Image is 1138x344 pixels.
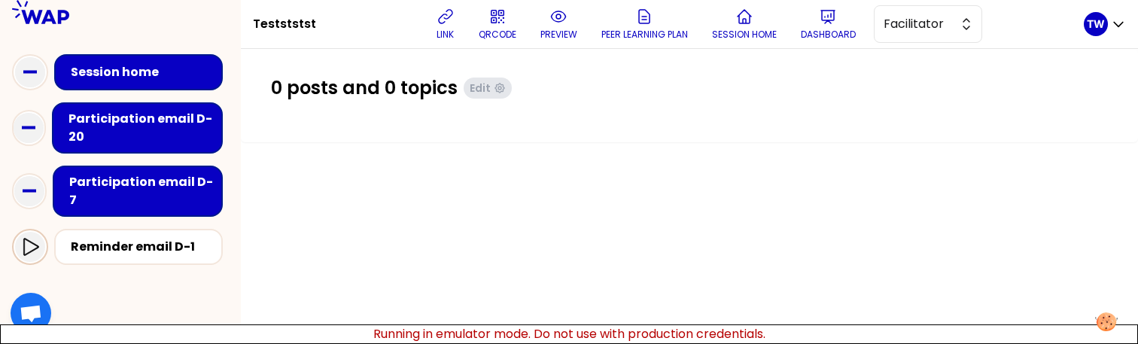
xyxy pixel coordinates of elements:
[473,2,522,47] button: QRCODE
[801,29,856,41] p: Dashboard
[431,2,461,47] button: link
[69,173,215,209] div: Participation email D-7
[68,110,215,146] div: Participation email D-20
[540,29,577,41] p: preview
[71,238,215,256] div: Reminder email D-1
[874,5,982,43] button: Facilitator
[437,29,454,41] p: link
[601,29,688,41] p: Peer learning plan
[1086,303,1127,340] button: Manage your preferences about cookies
[595,2,694,47] button: Peer learning plan
[712,29,777,41] p: Session home
[71,63,215,81] div: Session home
[11,293,51,333] a: Ouvrir le chat
[271,76,458,100] h1: 0 posts and 0 topics
[706,2,783,47] button: Session home
[534,2,583,47] button: preview
[464,78,512,99] button: Edit
[884,15,951,33] span: Facilitator
[1087,17,1105,32] p: TW
[1084,12,1126,36] button: TW
[795,2,862,47] button: Dashboard
[479,29,516,41] p: QRCODE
